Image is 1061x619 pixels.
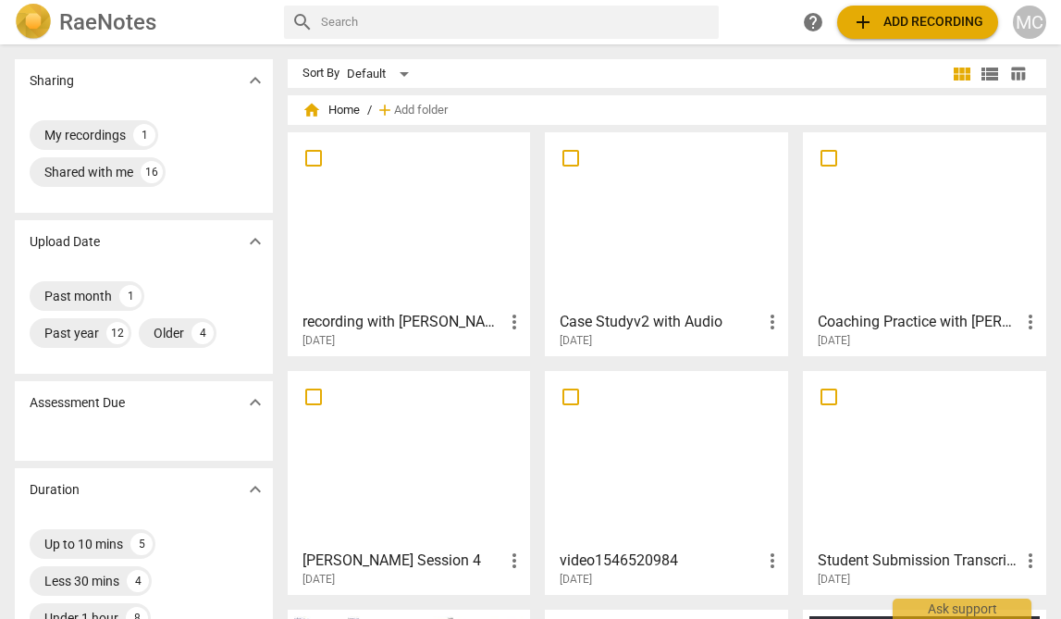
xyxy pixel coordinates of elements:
a: Case Studyv2 with Audio[DATE] [551,139,782,348]
button: Show more [241,389,269,416]
button: Table view [1004,60,1031,88]
div: 16 [141,161,163,183]
span: expand_more [244,478,266,501]
button: List view [976,60,1004,88]
button: Show more [241,228,269,255]
a: [PERSON_NAME] Session 4[DATE] [294,378,524,587]
div: 5 [130,533,153,555]
span: add [852,11,874,33]
input: Search [321,7,711,37]
span: [DATE] [560,333,592,349]
span: more_vert [1019,311,1042,333]
span: more_vert [503,550,525,572]
span: view_list [979,63,1001,85]
p: Assessment Due [30,393,125,413]
a: recording with [PERSON_NAME] audio1761176435[DATE] [294,139,524,348]
span: more_vert [503,311,525,333]
div: 4 [127,570,149,592]
div: Default [347,59,415,89]
h3: Student Submission Transcripts [818,550,1019,572]
span: [DATE] [560,572,592,588]
span: more_vert [761,550,783,572]
span: table_chart [1009,65,1027,82]
p: Duration [30,480,80,500]
span: [DATE] [818,572,850,588]
span: expand_more [244,391,266,414]
span: Add folder [394,104,448,118]
button: Show more [241,476,269,503]
span: view_module [951,63,973,85]
div: Shared with me [44,163,133,181]
button: MC [1013,6,1046,39]
div: 1 [133,124,155,146]
h3: recording with Allison audio1761176435 [302,311,504,333]
div: 4 [191,322,214,344]
button: Show more [241,67,269,94]
span: more_vert [1019,550,1042,572]
a: Student Submission Transcripts[DATE] [809,378,1040,587]
span: / [367,104,372,118]
span: help [802,11,824,33]
div: Past month [44,287,112,305]
div: Past year [44,324,99,342]
h2: RaeNotes [59,9,156,35]
div: 12 [106,322,129,344]
span: expand_more [244,69,266,92]
div: 1 [119,285,142,307]
span: [DATE] [818,333,850,349]
span: search [291,11,314,33]
span: expand_more [244,230,266,253]
span: more_vert [761,311,783,333]
span: [DATE] [302,333,335,349]
p: Upload Date [30,232,100,252]
a: LogoRaeNotes [15,4,269,41]
h3: Case Studyv2 with Audio [560,311,761,333]
span: Add recording [852,11,983,33]
div: My recordings [44,126,126,144]
h3: Brooke Session 4 [302,550,504,572]
div: Ask support [893,599,1031,619]
div: Up to 10 mins [44,535,123,553]
button: Tile view [948,60,976,88]
h3: video1546520984 [560,550,761,572]
img: Logo [15,4,52,41]
div: Older [154,324,184,342]
a: video1546520984[DATE] [551,378,782,587]
h3: Coaching Practice with Alex-Zoom for recording [818,311,1019,333]
span: [DATE] [302,572,335,588]
div: Less 30 mins [44,572,119,590]
div: Sort By [302,67,339,80]
a: Coaching Practice with [PERSON_NAME]-Zoom for recording[DATE] [809,139,1040,348]
span: Home [302,101,360,119]
span: home [302,101,321,119]
p: Sharing [30,71,74,91]
span: add [376,101,394,119]
a: Help [796,6,830,39]
button: Upload [837,6,998,39]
